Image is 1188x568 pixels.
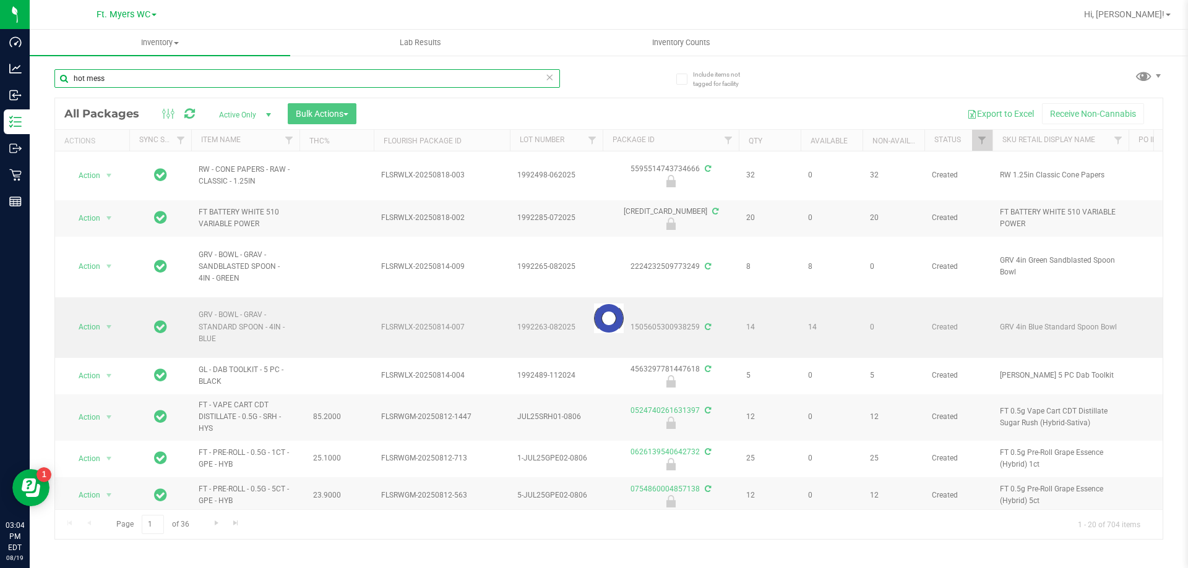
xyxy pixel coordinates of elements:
span: Hi, [PERSON_NAME]! [1084,9,1164,19]
span: Inventory Counts [635,37,727,48]
span: Ft. Myers WC [97,9,150,20]
a: Inventory [30,30,290,56]
a: Lab Results [290,30,551,56]
iframe: Resource center unread badge [37,467,51,482]
input: Search Package ID, Item Name, SKU, Lot or Part Number... [54,69,560,88]
span: Lab Results [383,37,458,48]
span: Include items not tagged for facility [693,70,755,88]
inline-svg: Inbound [9,89,22,101]
inline-svg: Reports [9,195,22,208]
iframe: Resource center [12,469,49,506]
inline-svg: Dashboard [9,36,22,48]
inline-svg: Outbound [9,142,22,155]
inline-svg: Retail [9,169,22,181]
p: 03:04 PM EDT [6,520,24,553]
p: 08/19 [6,553,24,562]
inline-svg: Inventory [9,116,22,128]
span: Inventory [30,37,290,48]
inline-svg: Analytics [9,62,22,75]
span: Clear [545,69,554,85]
a: Inventory Counts [551,30,811,56]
